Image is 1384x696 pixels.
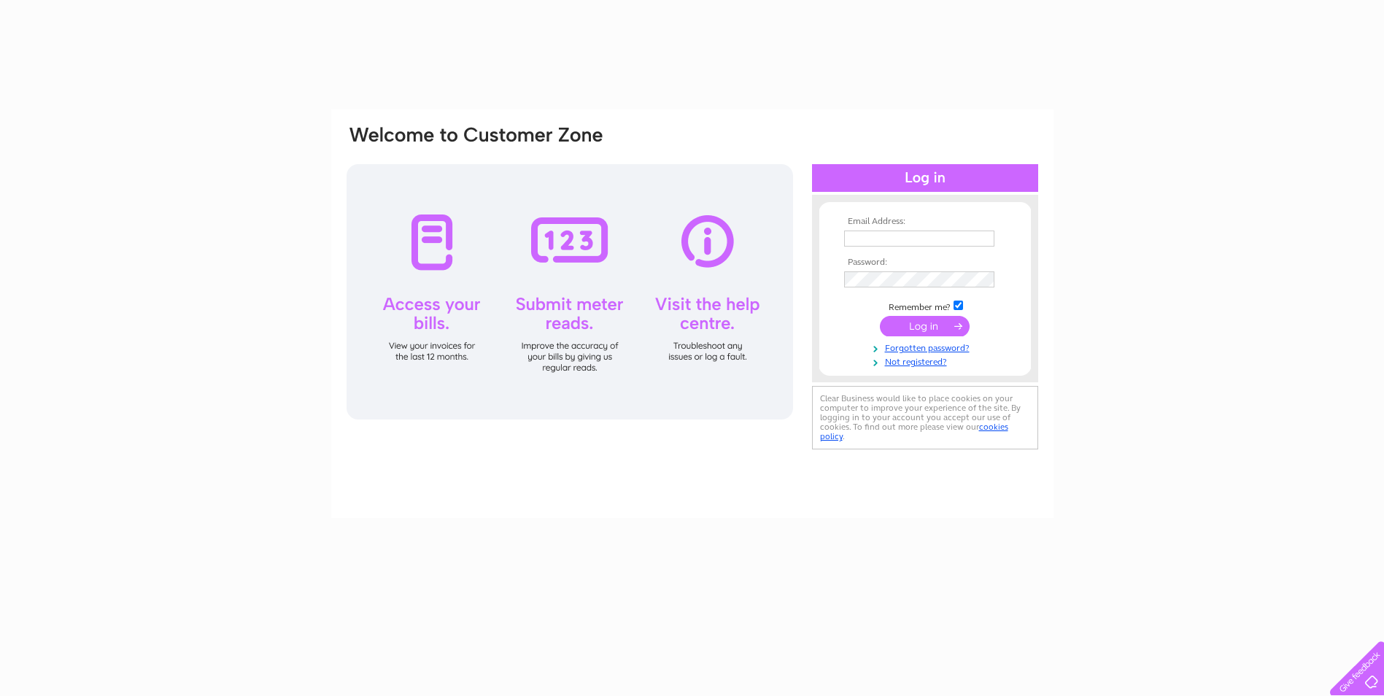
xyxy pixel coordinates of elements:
[844,340,1010,354] a: Forgotten password?
[812,386,1038,449] div: Clear Business would like to place cookies on your computer to improve your experience of the sit...
[840,217,1010,227] th: Email Address:
[840,258,1010,268] th: Password:
[840,298,1010,313] td: Remember me?
[844,354,1010,368] a: Not registered?
[820,422,1008,441] a: cookies policy
[880,316,970,336] input: Submit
